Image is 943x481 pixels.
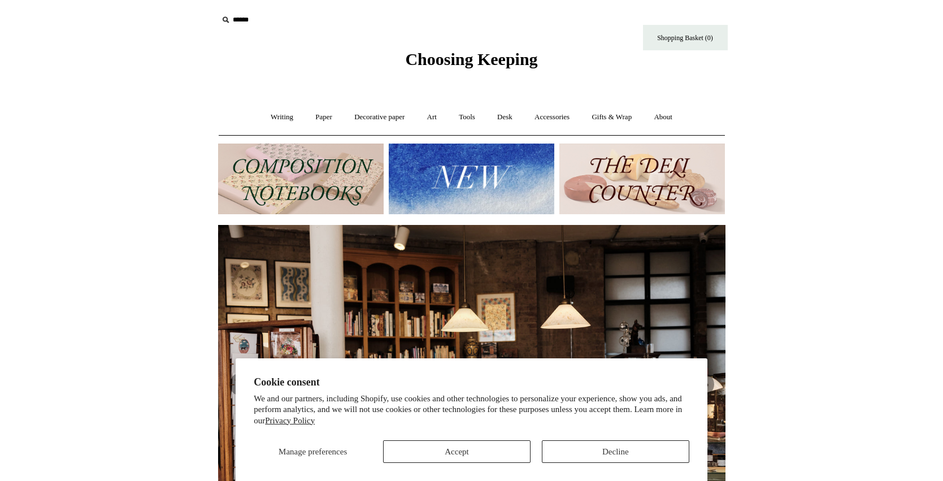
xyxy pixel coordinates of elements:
a: Tools [449,102,485,132]
a: Gifts & Wrap [581,102,642,132]
a: Paper [305,102,342,132]
a: Shopping Basket (0) [643,25,728,50]
a: Decorative paper [344,102,415,132]
button: Decline [542,440,689,463]
span: Manage preferences [279,447,347,456]
a: Accessories [524,102,580,132]
a: Privacy Policy [265,416,315,425]
a: Writing [260,102,303,132]
p: We and our partners, including Shopify, use cookies and other technologies to personalize your ex... [254,393,689,427]
img: The Deli Counter [559,144,725,214]
a: Art [417,102,447,132]
img: 202302 Composition ledgers.jpg__PID:69722ee6-fa44-49dd-a067-31375e5d54ec [218,144,384,214]
button: Accept [383,440,531,463]
span: Choosing Keeping [405,50,537,68]
button: Previous [229,373,252,396]
a: About [644,102,683,132]
img: New.jpg__PID:f73bdf93-380a-4a35-bcfe-7823039498e1 [389,144,554,214]
a: Desk [487,102,523,132]
a: Choosing Keeping [405,59,537,67]
h2: Cookie consent [254,376,689,388]
button: Manage preferences [254,440,372,463]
